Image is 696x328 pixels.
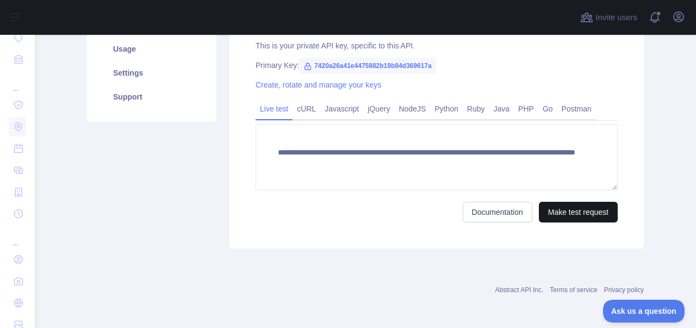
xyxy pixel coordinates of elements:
[550,286,597,294] a: Terms of service
[363,100,394,117] a: jQuery
[603,300,685,323] iframe: Toggle Customer Support
[256,60,618,71] div: Primary Key:
[557,100,596,117] a: Postman
[495,286,544,294] a: Abstract API Inc.
[9,226,26,247] div: ...
[463,100,489,117] a: Ruby
[430,100,463,117] a: Python
[578,9,639,26] button: Invite users
[256,40,618,51] div: This is your private API key, specific to this API.
[595,11,637,24] span: Invite users
[538,100,557,117] a: Go
[293,100,320,117] a: cURL
[299,58,436,74] span: 7420a26a41e4475882b19b84d369617a
[514,100,538,117] a: PHP
[9,71,26,93] div: ...
[463,202,532,222] a: Documentation
[604,286,644,294] a: Privacy policy
[539,202,618,222] button: Make test request
[100,61,203,85] a: Settings
[256,100,293,117] a: Live test
[256,81,381,89] a: Create, rotate and manage your keys
[320,100,363,117] a: Javascript
[100,37,203,61] a: Usage
[489,100,514,117] a: Java
[100,85,203,109] a: Support
[394,100,430,117] a: NodeJS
